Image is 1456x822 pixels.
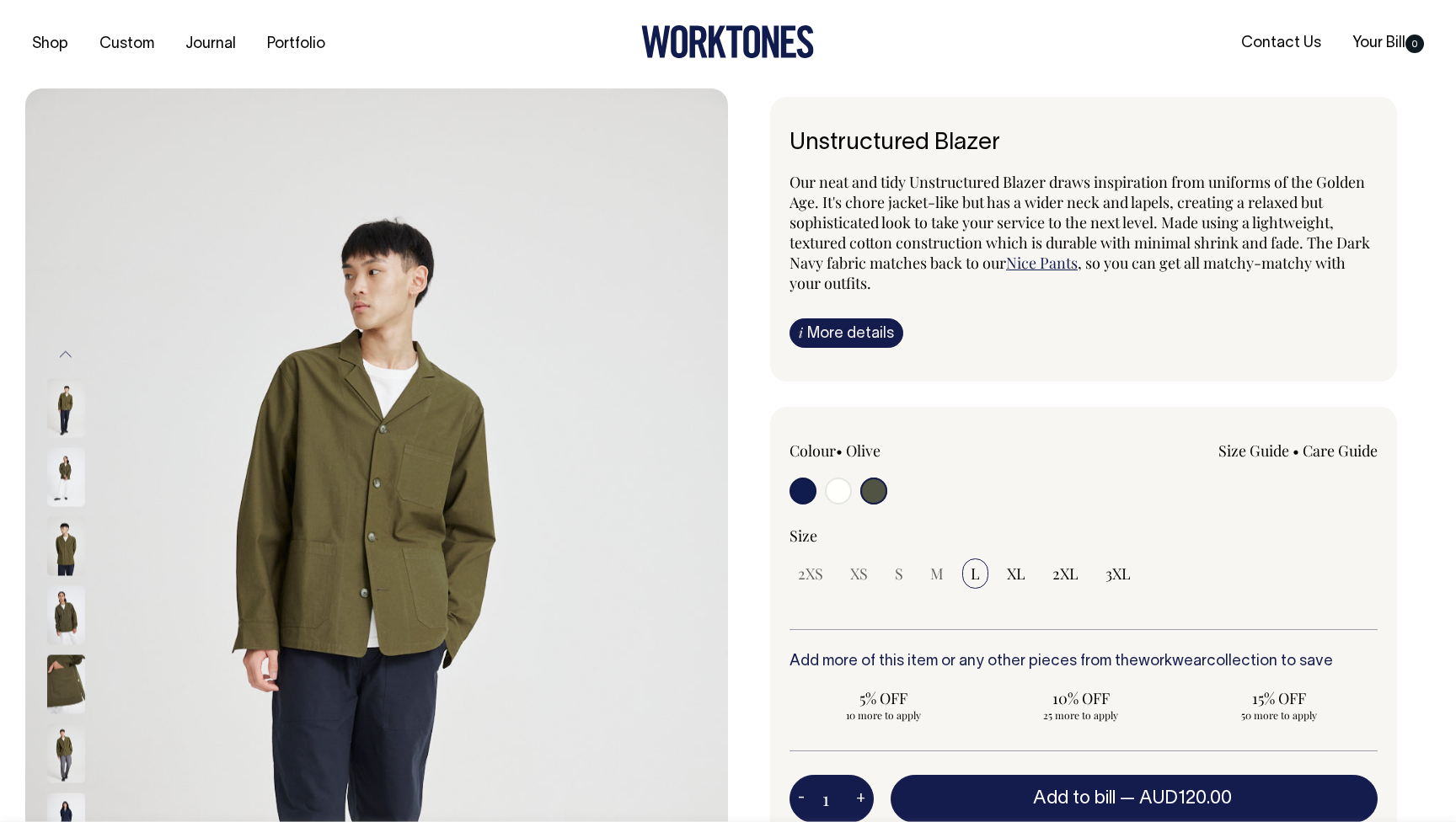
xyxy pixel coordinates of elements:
[1218,440,1289,461] a: Size Guide
[790,131,1378,157] h6: Unstructured Blazer
[47,378,85,437] img: olive
[988,683,1175,727] input: 10% OFF 25 more to apply
[47,585,85,644] img: olive
[996,688,1167,708] span: 10% OFF
[1193,688,1364,708] span: 15% OFF
[798,563,823,584] span: 2XS
[1193,708,1364,722] span: 50 more to apply
[848,782,874,816] button: +
[790,318,903,348] a: iMore details
[971,563,980,584] span: L
[1346,29,1431,57] a: Your Bill0
[886,558,912,589] input: S
[1405,35,1424,53] span: 0
[998,558,1034,589] input: XL
[1033,790,1116,807] span: Add to bill
[47,654,85,713] img: olive
[1120,790,1236,807] span: —
[922,558,952,589] input: M
[25,30,75,58] a: Shop
[790,683,977,727] input: 5% OFF 10 more to apply
[179,30,243,58] a: Journal
[47,447,85,506] img: olive
[846,440,881,461] label: Olive
[790,782,813,816] button: -
[93,30,161,58] a: Custom
[260,30,332,58] a: Portfolio
[891,775,1378,822] button: Add to bill —AUD120.00
[47,516,85,575] img: olive
[1044,558,1087,589] input: 2XL
[930,563,944,584] span: M
[842,558,876,589] input: XS
[790,558,832,589] input: 2XS
[996,708,1167,722] span: 25 more to apply
[799,323,803,341] span: i
[790,172,1370,273] span: Our neat and tidy Unstructured Blazer draws inspiration from uniforms of the Golden Age. It's cho...
[798,688,969,708] span: 5% OFF
[1139,790,1232,807] span: AUD120.00
[790,526,1378,546] div: Size
[1105,563,1131,584] span: 3XL
[1007,563,1025,584] span: XL
[1303,440,1378,461] a: Care Guide
[836,440,843,461] span: •
[1138,654,1207,669] a: workwear
[850,563,868,584] span: XS
[53,336,78,374] button: Previous
[1097,558,1139,589] input: 3XL
[1293,440,1299,461] span: •
[798,708,969,722] span: 10 more to apply
[895,563,903,584] span: S
[1185,683,1373,727] input: 15% OFF 50 more to apply
[962,558,988,589] input: L
[790,253,1346,293] span: , so you can get all matchy-matchy with your outfits.
[1234,29,1328,57] a: Contact Us
[790,440,1025,461] div: Colour
[1052,563,1079,584] span: 2XL
[790,654,1378,670] h6: Add more of this item or any other pieces from the collection to save
[1006,253,1078,273] a: Nice Pants
[47,723,85,782] img: olive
